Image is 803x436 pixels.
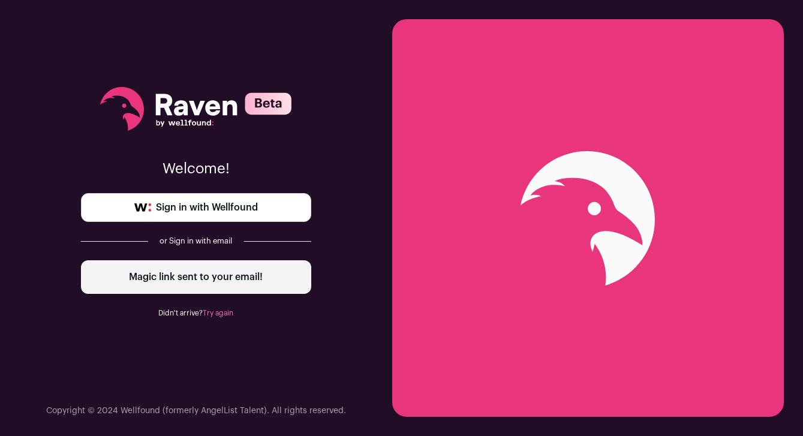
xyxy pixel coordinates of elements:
p: Copyright © 2024 Wellfound (formerly AngelList Talent). All rights reserved. [46,405,346,417]
a: Sign in with Wellfound [81,193,311,222]
p: Welcome! [81,160,311,179]
img: wellfound-symbol-flush-black-fb3c872781a75f747ccb3a119075da62bfe97bd399995f84a933054e44a575c4.png [134,203,151,212]
a: Try again [203,309,233,317]
div: Magic link sent to your email! [81,260,311,294]
span: Sign in with Wellfound [156,200,258,215]
div: Didn't arrive? [81,308,311,318]
div: or Sign in with email [158,236,234,246]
